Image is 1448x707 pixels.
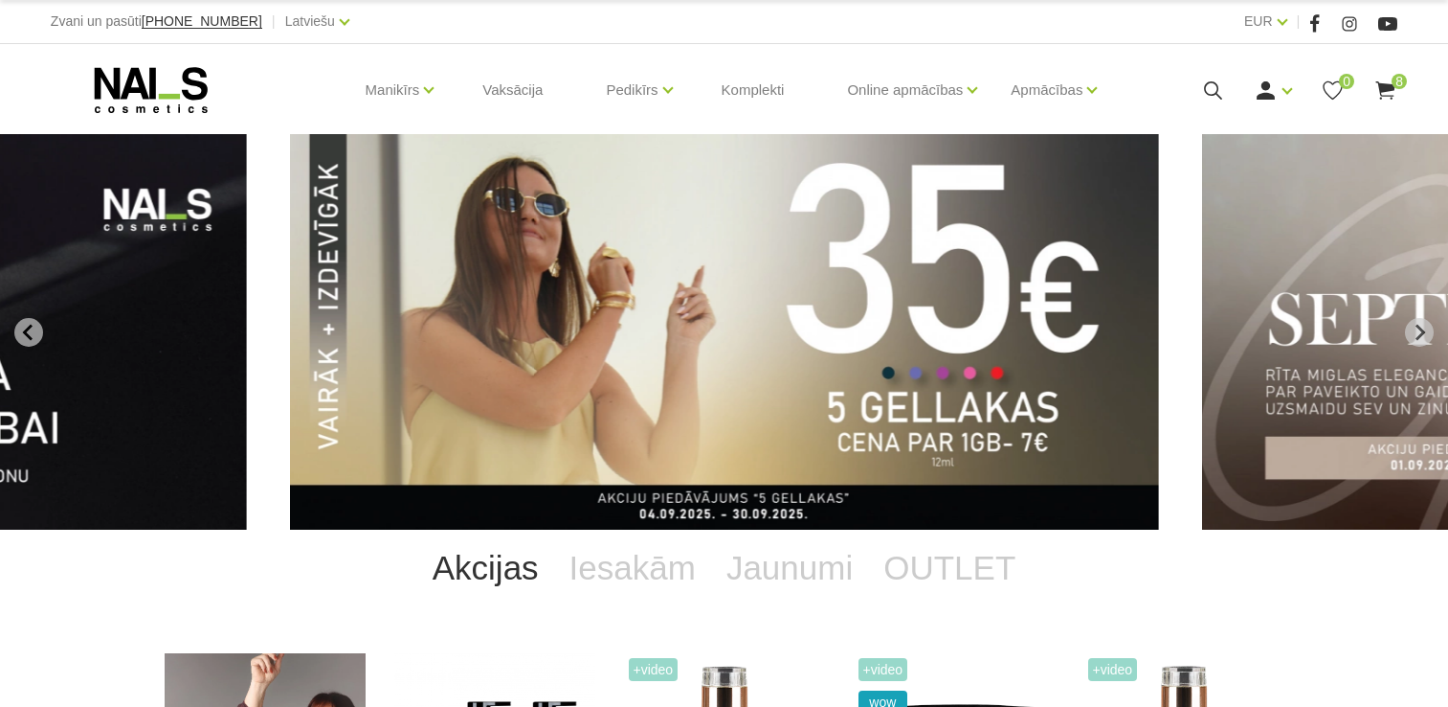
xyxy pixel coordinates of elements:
a: Pedikīrs [606,52,657,128]
button: Next slide [1405,318,1434,347]
div: Zvani un pasūti [51,10,262,34]
span: 8 [1392,74,1407,89]
a: Komplekti [706,44,800,136]
button: Go to last slide [14,318,43,347]
a: Jaunumi [711,530,868,606]
a: OUTLET [868,530,1031,606]
a: 8 [1373,79,1397,103]
a: Online apmācības [847,52,963,128]
a: Apmācības [1011,52,1082,128]
a: Akcijas [417,530,554,606]
a: Manikīrs [366,52,420,128]
a: Vaksācija [467,44,558,136]
a: Iesakām [554,530,711,606]
a: EUR [1244,10,1273,33]
span: +Video [1088,658,1138,681]
span: +Video [629,658,679,681]
a: 0 [1321,79,1345,103]
li: 1 of 12 [290,134,1159,530]
span: | [1297,10,1301,34]
span: [PHONE_NUMBER] [142,13,262,29]
span: | [272,10,276,34]
span: +Video [858,658,908,681]
span: 0 [1339,74,1354,89]
a: Latviešu [285,10,335,33]
a: [PHONE_NUMBER] [142,14,262,29]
